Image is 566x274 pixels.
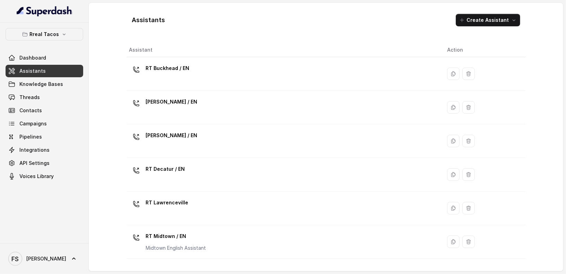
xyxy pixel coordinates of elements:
a: Contacts [6,104,83,117]
span: Dashboard [19,54,46,61]
a: Integrations [6,144,83,156]
p: RT Midtown / EN [146,231,206,242]
th: Action [442,43,525,57]
button: Create Assistant [456,14,520,26]
p: RT Buckhead / EN [146,63,190,74]
span: Assistants [19,68,46,74]
p: RT Decatur / EN [146,163,185,175]
a: Voices Library [6,170,83,183]
p: Rreal Tacos [30,30,59,38]
a: Knowledge Bases [6,78,83,90]
span: Threads [19,94,40,101]
h1: Assistants [132,15,165,26]
p: RT Lawrenceville [146,197,189,208]
p: Midtown English Assistant [146,245,206,251]
span: Campaigns [19,120,47,127]
a: API Settings [6,157,83,169]
a: Campaigns [6,117,83,130]
span: [PERSON_NAME] [26,255,66,262]
img: light.svg [17,6,72,17]
span: Integrations [19,147,50,153]
a: Assistants [6,65,83,77]
a: Pipelines [6,131,83,143]
a: Dashboard [6,52,83,64]
a: Threads [6,91,83,104]
span: Knowledge Bases [19,81,63,88]
span: API Settings [19,160,50,167]
span: Voices Library [19,173,54,180]
span: Pipelines [19,133,42,140]
button: Rreal Tacos [6,28,83,41]
p: [PERSON_NAME] / EN [146,96,198,107]
p: [PERSON_NAME] / EN [146,130,198,141]
text: FS [12,255,19,263]
th: Assistant [127,43,442,57]
a: [PERSON_NAME] [6,249,83,268]
span: Contacts [19,107,42,114]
